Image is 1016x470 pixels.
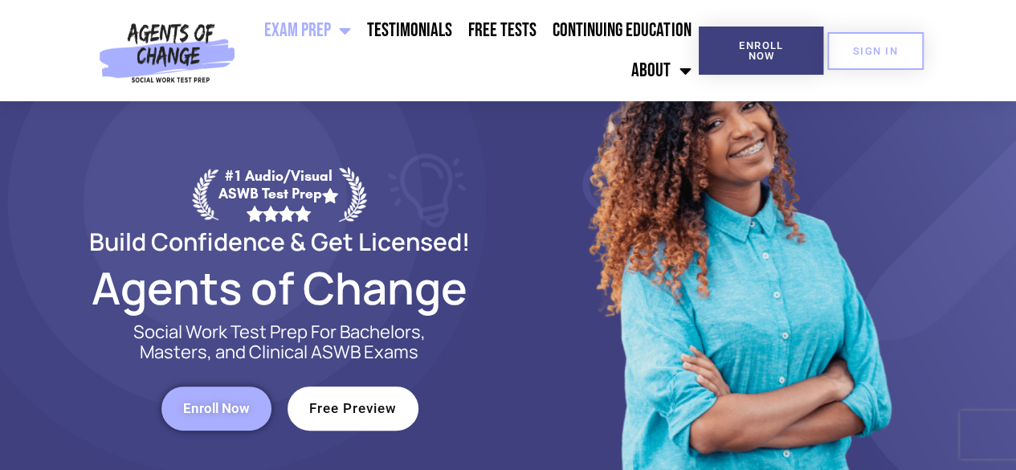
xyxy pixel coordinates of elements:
a: Free Preview [288,386,418,431]
a: About [623,51,699,91]
a: Testimonials [359,10,460,51]
span: SIGN IN [853,46,898,56]
a: Free Tests [460,10,545,51]
span: Enroll Now [724,40,798,61]
a: Exam Prep [256,10,359,51]
p: Social Work Test Prep For Bachelors, Masters, and Clinical ASWB Exams [115,322,444,362]
nav: Menu [242,10,699,91]
h2: Agents of Change [51,269,508,306]
a: Enroll Now [161,386,271,431]
a: Continuing Education [545,10,699,51]
a: SIGN IN [827,32,924,70]
span: Enroll Now [183,402,250,415]
h2: Build Confidence & Get Licensed! [51,230,508,253]
span: Free Preview [309,402,397,415]
a: Enroll Now [699,27,823,75]
div: #1 Audio/Visual ASWB Test Prep [218,167,339,221]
